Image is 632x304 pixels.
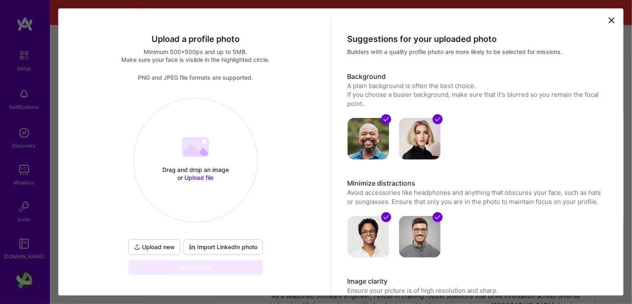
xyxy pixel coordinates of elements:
img: avatar [348,216,389,257]
span: Import LinkedIn photo [189,243,257,251]
div: Drag and drop an image or [160,166,231,181]
img: avatar [348,118,389,159]
p: Ensure your picture is of high resolution and sharp. [348,286,605,295]
h3: Background [348,72,605,81]
div: If you choose a busier background, make sure that it's blurred so you remain the focal point. [348,90,605,108]
div: To import a profile photo add your LinkedIn URL to your profile. [184,239,263,255]
span: Upload file [184,174,213,181]
div: PNG and JPEG file formats are supported. [67,74,324,81]
img: avatar [399,118,441,159]
span: Upload new [134,243,175,251]
button: Import LinkedIn photo [184,239,263,255]
div: Drag and drop an image or Upload fileUpload newImport LinkedIn photoSave photo [127,98,265,275]
i: icon UploadDark [134,244,140,250]
div: Make sure your face is visible in the highlighted circle. [67,56,324,64]
div: A plain background is often the best choice. [348,81,605,90]
button: Upload new [128,239,180,255]
div: Upload a profile photo [67,34,324,44]
img: avatar [399,216,441,257]
div: Builders with a quality profile photo are more likely to be selected for missions. [348,48,605,56]
div: Minimum 500x500px and up to 5MB. [67,48,324,56]
p: Avoid accessories like headphones and anything that obscures your face, such as hats or sunglasse... [348,188,605,206]
h3: Minimize distractions [348,179,605,188]
i: icon LinkedInDarkV2 [189,244,196,250]
h3: Image clarity [348,277,605,286]
div: Suggestions for your uploaded photo [348,34,605,44]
